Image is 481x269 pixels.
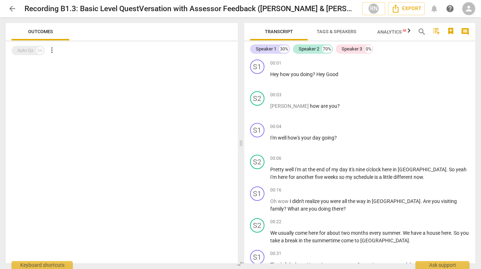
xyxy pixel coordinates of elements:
span: visiting [441,198,457,204]
span: didn't [292,198,305,204]
span: 00:16 [270,187,281,193]
span: ? [334,135,337,141]
span: schedule [353,174,374,180]
span: 00:01 [270,60,281,66]
div: Change speaker [250,59,264,74]
button: Show/Hide comments [459,26,471,38]
button: Export [388,2,425,15]
span: at [302,167,308,172]
span: arrow_back [8,4,17,13]
div: 0% [365,45,372,53]
span: house [427,230,441,236]
span: well [278,135,288,141]
span: months [351,230,369,236]
span: Pretty [270,167,285,172]
span: is [374,174,379,180]
span: a [379,174,383,180]
span: get [334,262,343,268]
span: 00:03 [270,92,281,98]
span: of [326,167,331,172]
span: Export [391,4,422,13]
div: Ask support [415,261,469,269]
span: search [418,27,426,36]
span: nice [319,262,329,268]
div: Change speaker [250,91,264,106]
span: . [304,262,307,268]
span: ask [401,262,410,268]
span: What [288,206,300,212]
span: I'm [270,135,278,141]
span: about [327,230,341,236]
div: RN [368,3,379,14]
span: 00:04 [270,124,281,130]
span: so [339,174,346,180]
span: you [460,230,469,236]
span: in [299,238,304,243]
span: the [348,198,356,204]
span: Filler word [270,198,278,204]
span: here [441,230,451,236]
span: Hey [316,71,326,77]
span: are [321,103,329,109]
span: here [278,174,289,180]
span: here [308,230,319,236]
button: Search [416,26,428,38]
span: Good [326,71,338,77]
span: a [423,230,427,236]
span: my [331,167,339,172]
span: o'clock [366,167,382,172]
span: . [420,198,423,204]
span: two [341,230,351,236]
span: another [296,174,315,180]
span: come [341,238,355,243]
span: help [446,4,454,13]
span: day [312,135,322,141]
span: you [321,198,330,204]
span: how's [288,135,301,141]
span: usually [278,230,295,236]
span: to [355,238,360,243]
span: That's [270,262,285,268]
span: more_vert [48,46,56,54]
span: We [270,230,278,236]
div: 66 [36,47,44,54]
span: [GEOGRAPHIC_DATA] [398,167,446,172]
span: take [270,238,281,243]
span: So [449,167,456,172]
span: to [329,262,334,268]
span: summer [382,230,400,236]
span: my [346,174,353,180]
span: 00:31 [270,251,281,257]
span: here [382,167,393,172]
div: Change speaker [250,186,264,201]
span: are [300,206,309,212]
span: a [281,238,285,243]
span: nine [356,167,366,172]
div: Speaker 3 [342,45,362,53]
button: Add TOC [431,26,442,38]
span: you [291,71,300,77]
span: Analytics [377,29,411,35]
span: way [356,198,367,204]
div: Change speaker [250,218,264,233]
span: Outcomes [28,29,53,34]
span: you [309,206,318,212]
span: for [289,174,296,180]
span: summertime [312,238,341,243]
span: doing [300,71,313,77]
span: the [308,167,316,172]
span: were [330,198,342,204]
span: ? [343,206,346,212]
span: . [451,230,454,236]
span: Filler word [270,103,310,109]
span: it's [349,167,356,172]
div: Keyboard shortcuts [12,261,73,269]
span: family [270,206,284,212]
span: comment [461,27,469,36]
span: all [342,198,348,204]
span: going [322,135,334,141]
div: 70% [322,45,332,53]
div: Change speaker [250,250,264,264]
span: five [315,174,324,180]
span: So [357,262,364,268]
